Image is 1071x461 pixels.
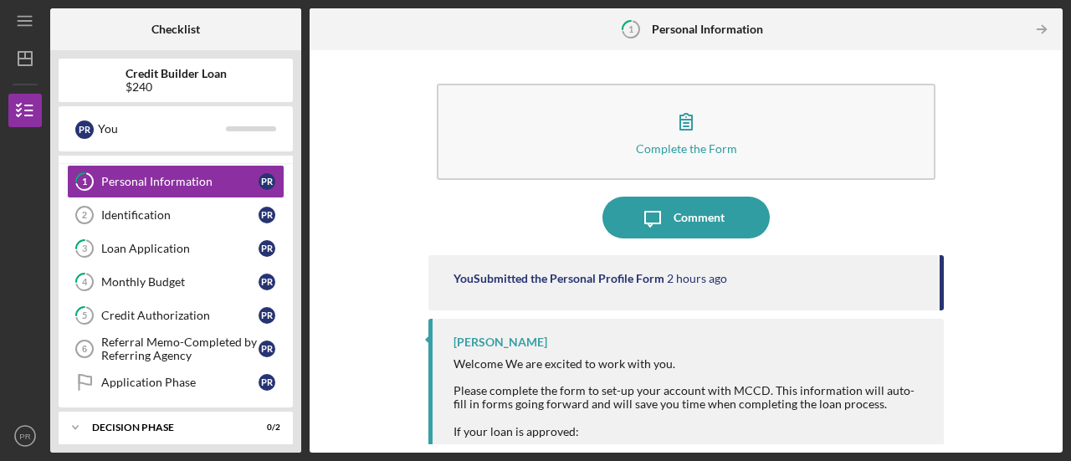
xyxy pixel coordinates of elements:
time: 2025-08-22 19:32 [667,272,727,285]
a: 2IdentificationPR [67,198,284,232]
div: P R [259,240,275,257]
div: P R [75,120,94,139]
div: P R [259,173,275,190]
b: Credit Builder Loan [126,67,227,80]
a: 5Credit AuthorizationPR [67,299,284,332]
tspan: 2 [82,210,87,220]
div: You Submitted the Personal Profile Form [454,272,664,285]
a: 1Personal InformationPR [67,165,284,198]
div: Identification [101,208,259,222]
button: PR [8,419,42,453]
text: PR [19,432,30,441]
div: P R [259,207,275,223]
div: Personal Information [101,175,259,188]
tspan: 5 [82,310,87,321]
a: Application PhasePR [67,366,284,399]
div: 0 / 2 [250,423,280,433]
button: Complete the Form [437,84,935,180]
div: P R [259,374,275,391]
a: 3Loan ApplicationPR [67,232,284,265]
div: Decision Phase [92,423,238,433]
div: P R [259,341,275,357]
div: Loan Application [101,242,259,255]
tspan: 4 [82,277,88,288]
div: [PERSON_NAME] [454,336,547,349]
div: Application Phase [101,376,259,389]
tspan: 3 [82,243,87,254]
b: Checklist [151,23,200,36]
b: Personal Information [652,23,763,36]
div: Welcome We are excited to work with you. [454,357,927,371]
div: P R [259,274,275,290]
div: P R [259,307,275,324]
div: Monthly Budget [101,275,259,289]
div: You [98,115,226,143]
tspan: 1 [82,177,87,187]
a: 6Referral Memo-Completed by Referring AgencyPR [67,332,284,366]
div: Comment [674,197,725,238]
div: Complete the Form [636,142,737,155]
a: 4Monthly BudgetPR [67,265,284,299]
tspan: 1 [628,23,633,34]
div: Please complete the form to set-up your account with MCCD. This information will auto-fill in for... [454,384,927,411]
div: Referral Memo-Completed by Referring Agency [101,336,259,362]
tspan: 6 [82,344,87,354]
div: $240 [126,80,227,94]
button: Comment [602,197,770,238]
div: Credit Authorization [101,309,259,322]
